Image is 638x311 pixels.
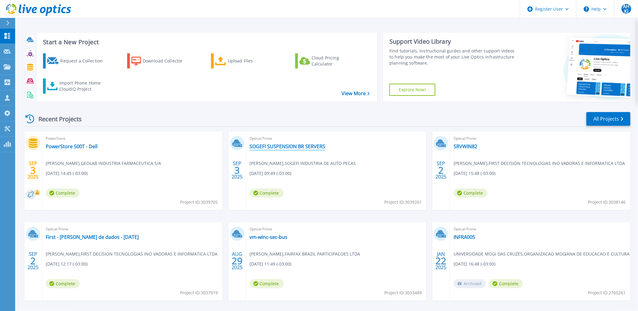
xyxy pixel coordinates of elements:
span: [DATE] 12:17 (-03:00) [46,261,88,267]
a: PowerStore 500T - Dell [46,143,98,149]
span: 2 [30,258,36,263]
span: [PERSON_NAME] , GEOLAB INDUSTRIA FARMACEUTICA S/A [46,160,161,167]
h3: Start a New Project [43,39,370,45]
div: Recent Projects [23,112,90,126]
span: Complete [250,279,284,288]
span: Complete [489,279,523,288]
a: Download Collector [127,53,195,69]
div: Cloud Pricing Calculator [312,55,360,67]
span: [PERSON_NAME] , FIRST DECISION TECNOLOGIAS INO VADORAS E INFORMATICA LTDA [46,251,217,257]
div: Request a Collection [60,55,109,67]
div: Support Video Library [389,38,516,45]
span: Optical Prime [454,226,627,232]
span: Optical Prime [250,135,423,142]
a: SRVWIN82 [454,143,477,149]
a: Request a Collection [43,53,111,69]
span: [PERSON_NAME] , FIRST DECISION TECNOLOGIAS INO VADORAS E INFORMATICA LTDA [454,160,625,167]
a: vm-winc-sec-bus [250,234,288,240]
span: [DATE] 14:45 (-03:00) [46,170,88,177]
span: Project ID: 3039705 [180,199,218,206]
a: SOGEFI SUSPENSION BR SERVERS [250,143,326,149]
div: JAN 2025 [435,250,447,272]
span: Project ID: 3033489 [384,289,422,296]
span: Complete [454,189,488,198]
div: Upload Files [228,55,276,67]
span: Archived [454,279,486,288]
span: Project ID: 3037919 [180,289,218,296]
a: Explore Now! [389,84,435,96]
div: SEP 2025 [27,250,39,272]
span: Complete [46,189,80,198]
span: Optical Prime [454,135,627,142]
span: PowerStore [46,135,219,142]
span: Optical Prime [46,226,219,232]
span: 3 [234,168,240,173]
span: Project ID: 3039261 [384,199,422,206]
span: [DATE] 11:49 (-03:00) [250,261,292,267]
a: Cloud Pricing Calculator [295,53,363,69]
a: Upload Files [211,53,279,69]
span: [PERSON_NAME] , SOGEFI INDUSTRIA DE AUTO PECAS [250,160,356,167]
span: 3 [30,168,36,173]
div: Find tutorials, instructional guides and other support videos to help you make the most of your L... [389,48,516,66]
span: [DATE] 16:48 (-03:00) [454,261,495,267]
div: Import Phone Home CloudIQ Project [59,80,107,92]
div: Download Collector [143,55,191,67]
span: Complete [46,279,80,288]
a: INFRA005 [454,234,475,240]
div: AUG 2025 [231,250,243,272]
span: [DATE] 09:49 (-03:00) [250,170,292,177]
a: View More [342,91,370,96]
div: SEP 2025 [27,159,39,181]
span: Complete [250,189,284,198]
div: SEP 2025 [435,159,447,181]
span: [PERSON_NAME] , FAIRFAX BRAZIL PARTICIPACOES LTDA [250,251,360,257]
span: UNIVERSIDADE MOGI DAS CRUZES , ORGANIZACAO MOGIANA DE EDUCACAO E CULTURA [454,251,630,257]
span: [DATE] 15:48 (-03:00) [454,170,495,177]
span: Optical Prime [250,226,423,232]
div: SEP 2025 [231,159,243,181]
a: First - [PERSON_NAME] de dados - [DATE] [46,234,139,240]
span: 29 [232,258,243,263]
span: 2 [438,168,444,173]
a: All Projects [587,112,630,126]
span: 22 [436,258,447,263]
span: AHKJ [622,4,631,14]
span: Project ID: 2760261 [588,289,626,296]
span: Project ID: 3038146 [588,199,626,206]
